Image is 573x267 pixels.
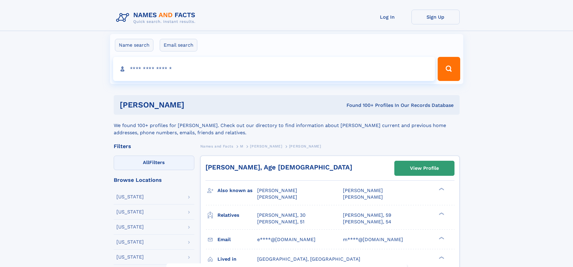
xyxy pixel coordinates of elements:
[411,10,460,24] a: Sign Up
[240,142,243,150] a: M
[116,240,144,244] div: [US_STATE]
[114,144,194,149] div: Filters
[257,256,360,262] span: [GEOGRAPHIC_DATA], [GEOGRAPHIC_DATA]
[116,210,144,214] div: [US_STATE]
[257,219,304,225] a: [PERSON_NAME], 51
[217,210,257,220] h3: Relatives
[113,57,435,81] input: search input
[437,256,445,259] div: ❯
[217,185,257,196] h3: Also known as
[438,57,460,81] button: Search Button
[116,194,144,199] div: [US_STATE]
[257,212,306,219] a: [PERSON_NAME], 30
[410,161,439,175] div: View Profile
[250,142,282,150] a: [PERSON_NAME]
[437,187,445,191] div: ❯
[143,160,149,165] span: All
[257,194,297,200] span: [PERSON_NAME]
[115,39,153,51] label: Name search
[437,212,445,216] div: ❯
[240,144,243,148] span: M
[363,10,411,24] a: Log In
[120,101,266,109] h1: [PERSON_NAME]
[200,142,233,150] a: Names and Facts
[217,234,257,245] h3: Email
[217,254,257,264] h3: Lived in
[114,10,200,26] img: Logo Names and Facts
[343,212,391,219] a: [PERSON_NAME], 59
[257,188,297,193] span: [PERSON_NAME]
[114,115,460,136] div: We found 100+ profiles for [PERSON_NAME]. Check out our directory to find information about [PERS...
[250,144,282,148] span: [PERSON_NAME]
[116,255,144,259] div: [US_STATE]
[343,188,383,193] span: [PERSON_NAME]
[116,225,144,229] div: [US_STATE]
[289,144,321,148] span: [PERSON_NAME]
[395,161,454,175] a: View Profile
[205,163,352,171] a: [PERSON_NAME], Age [DEMOGRAPHIC_DATA]
[343,194,383,200] span: [PERSON_NAME]
[114,177,194,183] div: Browse Locations
[343,219,391,225] a: [PERSON_NAME], 54
[265,102,454,109] div: Found 100+ Profiles In Our Records Database
[160,39,197,51] label: Email search
[114,156,194,170] label: Filters
[437,236,445,240] div: ❯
